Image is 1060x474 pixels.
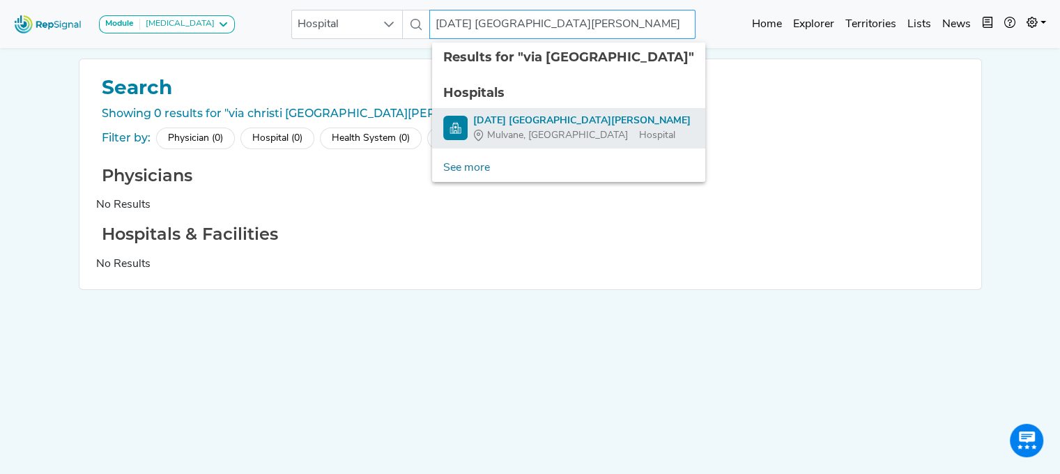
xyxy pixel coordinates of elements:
[473,128,691,143] div: Hospital
[473,114,691,128] div: [DATE] [GEOGRAPHIC_DATA][PERSON_NAME]
[320,128,422,149] div: Health System (0)
[140,19,215,30] div: [MEDICAL_DATA]
[746,10,788,38] a: Home
[102,130,151,146] div: Filter by:
[96,224,965,245] h2: Hospitals & Facilities
[429,10,696,39] input: Search a hospital
[156,128,235,149] div: Physician (0)
[902,10,937,38] a: Lists
[976,10,999,38] button: Intel Book
[840,10,902,38] a: Territories
[443,49,694,65] span: Results for "via [GEOGRAPHIC_DATA]"
[937,10,976,38] a: News
[96,76,965,100] h1: Search
[96,197,965,213] div: No Results
[432,154,501,182] a: See more
[427,128,521,149] div: Organization (0)
[788,10,840,38] a: Explorer
[96,256,965,273] div: No Results
[292,10,376,38] span: Hospital
[443,114,694,143] a: [DATE] [GEOGRAPHIC_DATA][PERSON_NAME]Mulvane, [GEOGRAPHIC_DATA]Hospital
[105,20,134,28] strong: Module
[443,116,468,140] img: Hospital Search Icon
[96,166,965,186] h2: Physicians
[99,15,235,33] button: Module[MEDICAL_DATA]
[443,84,694,102] div: Hospitals
[96,105,965,122] div: Showing 0 results for "via christi [GEOGRAPHIC_DATA][PERSON_NAME] wichita ks"
[432,108,705,148] li: Ascension Via Christi St. Francis
[487,128,628,143] span: Mulvane, [GEOGRAPHIC_DATA]
[240,128,314,149] div: Hospital (0)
